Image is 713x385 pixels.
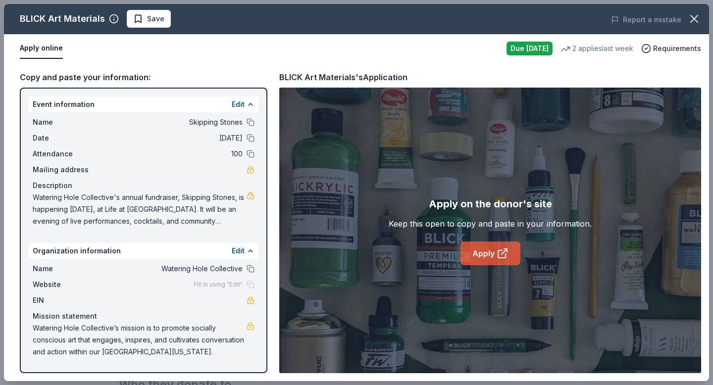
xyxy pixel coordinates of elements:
[29,96,258,112] div: Event information
[232,245,245,257] button: Edit
[232,98,245,110] button: Edit
[127,10,171,28] button: Save
[33,294,99,306] span: EIN
[33,116,99,128] span: Name
[641,43,701,54] button: Requirements
[460,241,520,265] a: Apply
[33,279,99,290] span: Website
[33,322,247,358] span: Watering Hole Collective’s mission is to promote socially conscious art that engages, inspires, a...
[389,218,592,230] div: Keep this open to copy and paste in your information.
[33,164,99,176] span: Mailing address
[29,243,258,259] div: Organization information
[20,11,105,27] div: BLICK Art Materials
[147,13,164,25] span: Save
[20,71,267,84] div: Copy and paste your information:
[99,132,243,144] span: [DATE]
[560,43,633,54] div: 2 applies last week
[507,42,553,55] div: Due [DATE]
[653,43,701,54] span: Requirements
[99,148,243,160] span: 100
[99,116,243,128] span: Skipping Stones
[429,196,552,212] div: Apply on the donor's site
[33,180,255,192] div: Description
[33,148,99,160] span: Attendance
[99,263,243,275] span: Watering Hole Collective
[33,132,99,144] span: Date
[194,281,243,289] span: Fill in using "Edit"
[279,71,407,84] div: BLICK Art Materials's Application
[33,192,247,227] span: Watering Hole Collective's annual fundraiser, Skipping Stones, is happening [DATE], at Life at [G...
[611,14,681,26] button: Report a mistake
[33,263,99,275] span: Name
[33,310,255,322] div: Mission statement
[20,38,63,59] button: Apply online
